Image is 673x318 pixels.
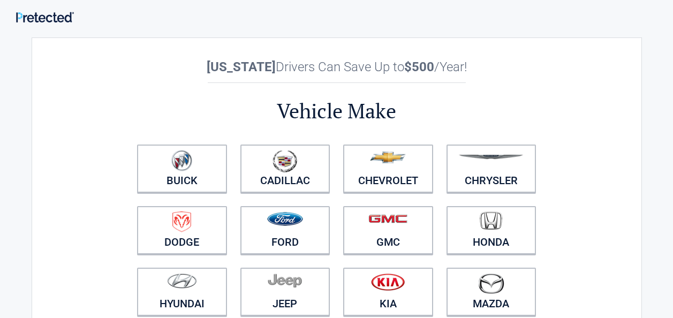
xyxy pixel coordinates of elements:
[478,273,504,294] img: mazda
[16,12,74,22] img: Main Logo
[131,59,543,74] h2: Drivers Can Save Up to /Year
[137,206,227,254] a: Dodge
[447,145,536,193] a: Chrysler
[171,150,192,171] img: buick
[371,273,405,291] img: kia
[207,59,276,74] b: [US_STATE]
[368,214,407,223] img: gmc
[480,211,502,230] img: honda
[343,206,433,254] a: GMC
[240,145,330,193] a: Cadillac
[167,273,197,289] img: hyundai
[458,155,524,160] img: chrysler
[240,206,330,254] a: Ford
[137,268,227,316] a: Hyundai
[267,212,303,226] img: ford
[273,150,297,172] img: cadillac
[404,59,434,74] b: $500
[131,97,543,125] h2: Vehicle Make
[447,206,536,254] a: Honda
[343,268,433,316] a: Kia
[172,211,191,232] img: dodge
[447,268,536,316] a: Mazda
[268,273,302,288] img: jeep
[240,268,330,316] a: Jeep
[137,145,227,193] a: Buick
[370,152,406,163] img: chevrolet
[343,145,433,193] a: Chevrolet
